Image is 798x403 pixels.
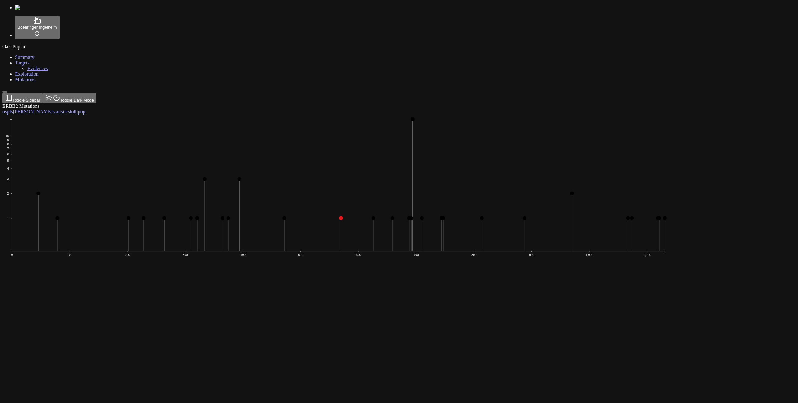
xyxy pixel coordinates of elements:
a: Exploration [15,71,39,77]
text: 900 [529,253,535,257]
span: [PERSON_NAME] [13,109,53,114]
text: 1,000 [586,253,594,257]
text: 400 [241,253,246,257]
text: 700 [414,253,419,257]
button: Boehringer Ingelheim [15,16,60,39]
span: pfs [7,109,13,114]
text: 9 [7,138,9,142]
text: 5 [7,159,9,163]
div: Oak-Poplar [2,44,796,50]
text: 300 [183,253,188,257]
text: 4 [7,167,9,170]
text: 100 [67,253,73,257]
a: Targets [15,60,30,65]
text: 800 [472,253,477,257]
button: Toggle Dark Mode [43,93,96,103]
a: Evidences [27,66,48,71]
text: 0 [11,253,13,257]
span: Toggle Sidebar [12,98,40,102]
text: 1 [7,216,9,220]
text: 600 [356,253,361,257]
img: Numenos [15,5,39,11]
text: 6 [7,153,9,156]
span: lollipop [70,109,85,114]
text: 200 [125,253,130,257]
span: statistics [53,109,70,114]
text: 8 [7,142,9,146]
div: ERBB2 Mutations [2,103,736,109]
text: 2 [7,192,9,195]
text: 1,100 [644,253,651,257]
text: 7 [7,147,9,150]
text: 10 [6,135,9,138]
text: 500 [298,253,304,257]
span: os [2,109,7,114]
span: Toggle Dark Mode [60,98,94,102]
text: 3 [7,177,9,181]
button: Toggle Sidebar [2,91,7,93]
a: Mutations [15,77,35,82]
span: Boehringer Ingelheim [17,25,57,30]
a: Summary [15,55,34,60]
button: Toggle Sidebar [2,93,43,103]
